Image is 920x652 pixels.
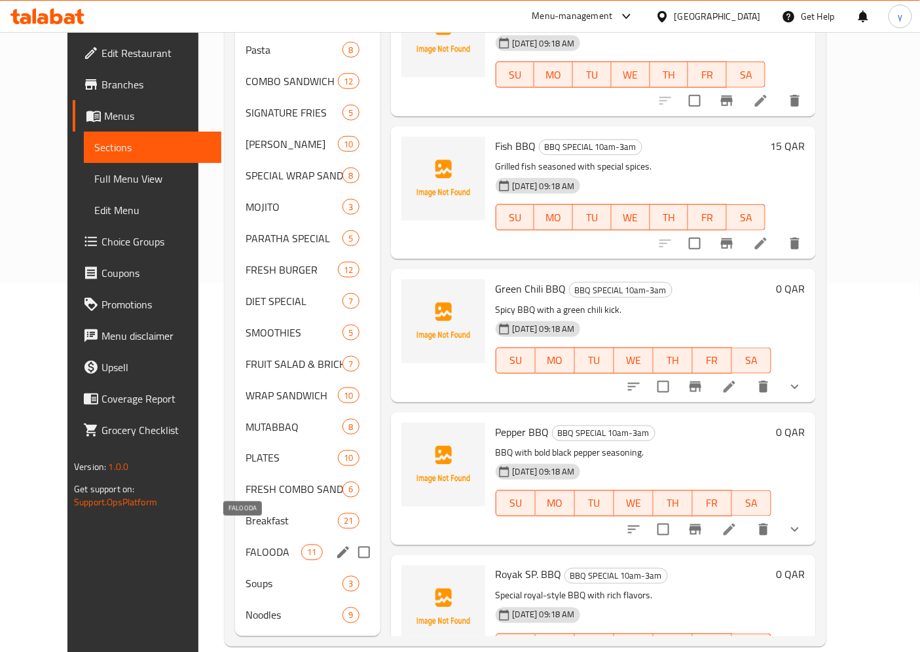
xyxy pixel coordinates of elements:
span: Pepper BBQ [496,422,549,442]
div: items [342,607,359,623]
span: 10 [339,389,358,402]
div: items [338,450,359,466]
span: TU [580,494,609,513]
a: Edit Menu [84,194,221,226]
span: Menu disclaimer [101,328,211,344]
button: TH [653,490,693,516]
span: TH [659,351,688,370]
div: Breakfast21 [235,505,380,537]
div: Pasta8 [235,34,380,65]
span: Select to update [650,516,677,543]
span: [PERSON_NAME] [246,136,338,152]
button: delete [779,228,811,259]
a: Upsell [73,352,221,383]
span: 5 [343,232,358,245]
button: MO [536,348,575,374]
span: FR [698,494,727,513]
span: SU [502,65,530,84]
div: MUTABBAQ8 [235,411,380,443]
span: WE [617,65,645,84]
div: SPECIAL WRAP SANDWICH8 [235,160,380,191]
a: Menus [73,100,221,132]
button: WE [612,204,650,230]
span: SU [502,351,530,370]
span: PLATES [246,450,338,466]
span: 8 [343,44,358,56]
img: Green Chili BBQ [401,280,485,363]
button: FR [688,204,727,230]
span: DIET SPECIAL [246,293,343,309]
p: Grilled fish seasoned with special spices. [496,158,765,175]
div: Pasta [246,42,343,58]
div: [PERSON_NAME]10 [235,128,380,160]
img: Royak SP. BBQ [401,566,485,649]
a: Menu disclaimer [73,320,221,352]
span: 12 [339,264,358,276]
span: MUTABBAQ [246,419,343,435]
span: BBQ SPECIAL 10am-3am [540,139,642,154]
button: SA [727,204,765,230]
button: show more [779,371,811,403]
div: items [342,293,359,309]
a: Promotions [73,289,221,320]
a: Edit Restaurant [73,37,221,69]
p: Spicy BBQ with a green chili kick. [496,302,771,318]
span: [DATE] 09:18 AM [507,37,580,50]
button: MO [536,490,575,516]
div: items [342,230,359,246]
span: TU [578,208,606,227]
span: SU [502,494,530,513]
div: [GEOGRAPHIC_DATA] [674,9,761,24]
div: items [342,482,359,498]
div: Soups [246,576,343,592]
h6: 0 QAR [777,280,805,298]
span: MO [541,351,570,370]
button: FR [693,490,732,516]
button: TU [573,204,612,230]
span: SA [737,351,766,370]
div: items [342,168,359,183]
span: MO [540,65,568,84]
div: items [342,419,359,435]
div: BBQ SPECIAL 10am-3am [539,139,642,155]
p: BBQ with bold black pepper seasoning. [496,444,771,461]
a: Edit menu item [722,379,737,395]
div: DIET SPECIAL7 [235,285,380,317]
a: Sections [84,132,221,163]
div: WRAP SANDWICH10 [235,380,380,411]
span: [DATE] 09:18 AM [507,323,580,335]
span: TU [578,65,606,84]
div: items [338,73,359,89]
span: SMOOTHIES [246,325,343,340]
button: Branch-specific-item [711,85,743,117]
span: SA [732,65,760,84]
span: TH [655,65,684,84]
span: 8 [343,421,358,433]
button: WE [614,348,653,374]
span: WE [619,494,648,513]
button: Branch-specific-item [680,371,711,403]
h6: 0 QAR [777,423,805,441]
a: Support.OpsPlatform [74,494,157,511]
button: TU [573,62,612,88]
div: Noodles9 [235,600,380,631]
button: SU [496,62,535,88]
a: Edit menu item [753,93,769,109]
a: Edit menu item [722,522,737,537]
span: 9 [343,609,358,622]
div: PLATES10 [235,443,380,474]
div: PARATHA SPECIAL5 [235,223,380,254]
div: items [338,262,359,278]
button: delete [748,371,779,403]
div: BBQ SPECIAL 10am-3am [552,426,655,441]
span: MOJITO [246,199,343,215]
button: MO [534,62,573,88]
span: WE [617,208,645,227]
div: FALOODA11edit [235,537,380,568]
div: BBQ SPECIAL 10am-3am [569,282,672,298]
div: items [338,388,359,403]
div: Noodles [246,607,343,623]
span: 5 [343,107,358,119]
